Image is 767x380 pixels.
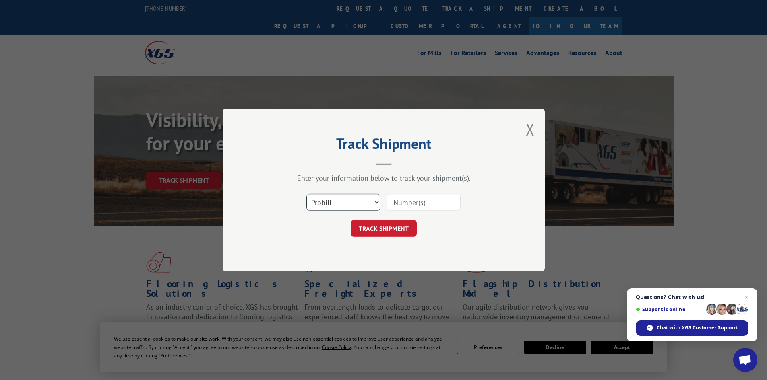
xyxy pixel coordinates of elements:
[742,292,751,302] span: Close chat
[263,173,504,183] div: Enter your information below to track your shipment(s).
[636,320,748,336] div: Chat with XGS Customer Support
[351,220,417,237] button: TRACK SHIPMENT
[636,306,703,312] span: Support is online
[526,119,535,140] button: Close modal
[636,294,748,300] span: Questions? Chat with us!
[657,324,738,331] span: Chat with XGS Customer Support
[733,348,757,372] div: Open chat
[263,138,504,153] h2: Track Shipment
[387,194,461,211] input: Number(s)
